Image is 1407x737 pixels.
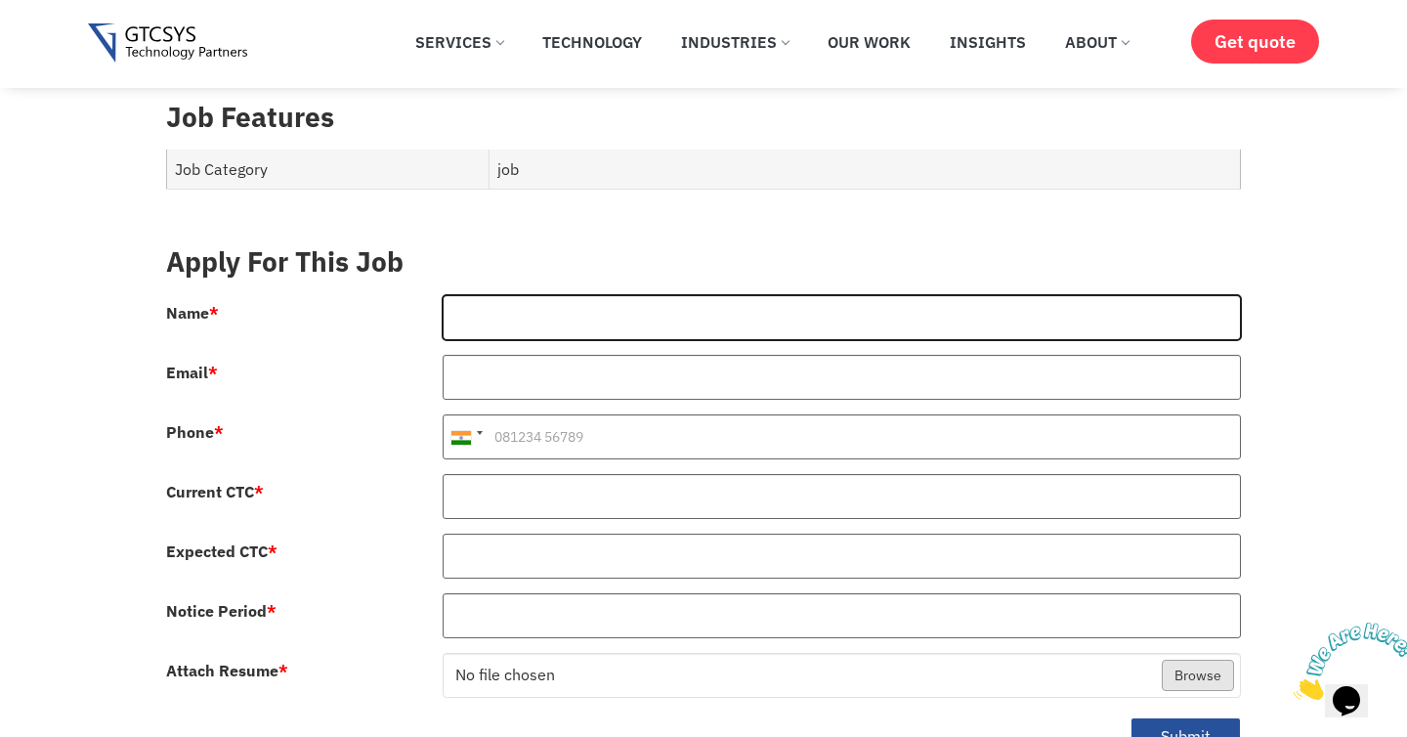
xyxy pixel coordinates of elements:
[813,21,925,64] a: Our Work
[166,365,218,380] label: Email
[167,150,490,190] td: Job Category
[489,150,1240,190] td: job
[166,603,277,619] label: Notice Period
[935,21,1041,64] a: Insights
[166,663,288,678] label: Attach Resume
[528,21,657,64] a: Technology
[166,305,219,321] label: Name
[166,424,224,440] label: Phone
[166,543,277,559] label: Expected CTC
[166,245,1241,279] h3: Apply For This Job
[88,23,247,64] img: Gtcsys logo
[1215,31,1296,52] span: Get quote
[1286,615,1407,708] iframe: chat widget
[444,415,489,458] div: India (भारत): +91
[666,21,803,64] a: Industries
[166,484,264,499] label: Current CTC
[1191,20,1319,64] a: Get quote
[166,101,1241,134] h3: Job Features
[443,414,1242,459] input: 081234 56789
[401,21,518,64] a: Services
[1050,21,1143,64] a: About
[8,8,129,85] img: Chat attention grabber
